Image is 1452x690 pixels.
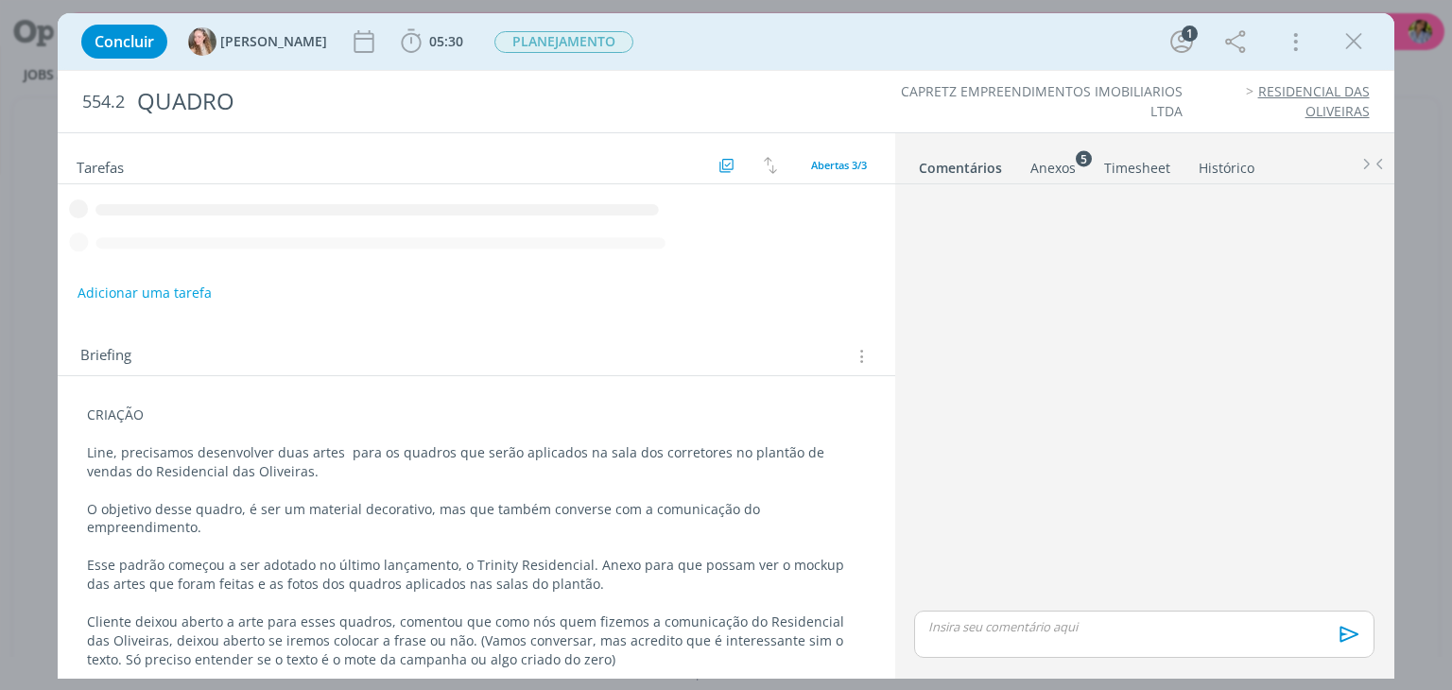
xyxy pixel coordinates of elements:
p: CRIAÇÃO [87,405,865,424]
span: [PERSON_NAME] [220,35,327,48]
button: 05:30 [396,26,468,57]
p: Cliente deixou aberto a arte para esses quadros, comentou que como nós quem fizemos a comunicação... [87,612,865,669]
div: 1 [1182,26,1198,42]
div: dialog [58,13,1393,679]
div: Anexos [1030,159,1076,178]
button: Adicionar uma tarefa [77,276,213,310]
p: Esse padrão começou a ser adotado no último lançamento, o Trinity Residencial. Anexo para que pos... [87,556,865,594]
p: O objetivo desse quadro, é ser um material decorativo, mas que também converse com a comunicação ... [87,500,865,538]
a: Histórico [1198,150,1255,178]
span: 05:30 [429,32,463,50]
p: Line, precisamos desenvolver duas artes para os quadros que serão aplicados na sala dos corretore... [87,443,865,481]
a: CAPRETZ EMPREENDIMENTOS IMOBILIARIOS LTDA [901,82,1183,119]
sup: 5 [1076,150,1092,166]
button: 1 [1167,26,1197,57]
span: 554.2 [82,92,125,112]
span: Briefing [80,344,131,369]
button: Concluir [81,25,167,59]
button: G[PERSON_NAME] [188,27,327,56]
img: G [188,27,216,56]
span: PLANEJAMENTO [494,31,633,53]
span: Tarefas [77,154,124,177]
div: QUADRO [129,78,825,125]
img: arrow-down-up.svg [764,157,777,174]
a: RESIDENCIAL DAS OLIVEIRAS [1258,82,1370,119]
span: Abertas 3/3 [811,158,867,172]
a: Timesheet [1103,150,1171,178]
button: PLANEJAMENTO [493,30,634,54]
span: Concluir [95,34,154,49]
a: Comentários [918,150,1003,178]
